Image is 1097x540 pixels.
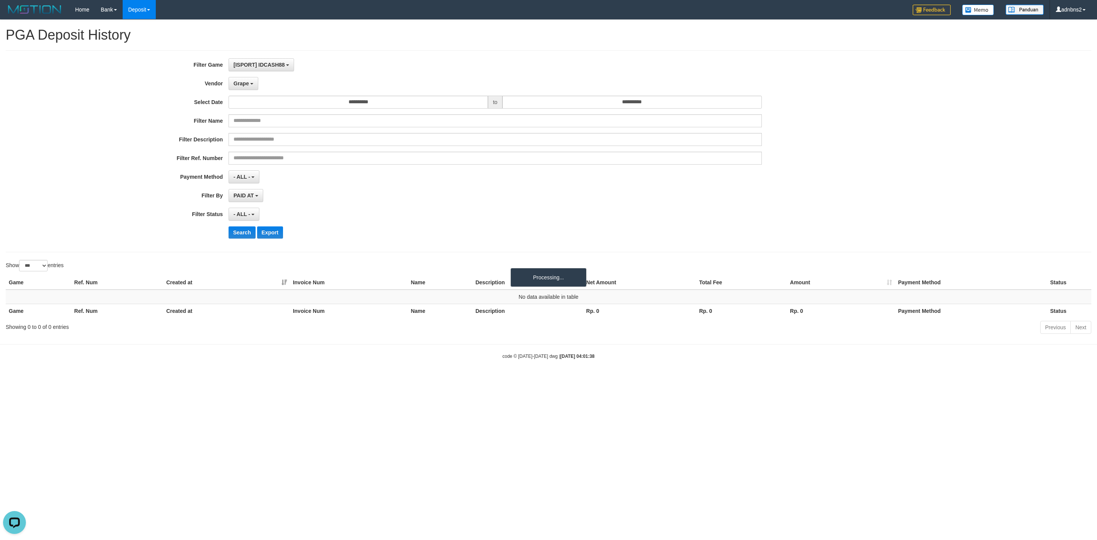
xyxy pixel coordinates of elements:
[163,276,290,290] th: Created at: activate to sort column ascending
[510,268,587,287] div: Processing...
[6,4,64,15] img: MOTION_logo.png
[233,192,254,199] span: PAID AT
[962,5,994,15] img: Button%20Memo.svg
[229,208,259,221] button: - ALL -
[787,276,895,290] th: Amount: activate to sort column ascending
[290,276,408,290] th: Invoice Num
[787,304,895,318] th: Rp. 0
[229,170,259,183] button: - ALL -
[233,211,250,217] span: - ALL -
[6,304,71,318] th: Game
[583,276,696,290] th: Net Amount
[502,354,595,359] small: code © [DATE]-[DATE] dwg |
[233,62,285,68] span: [ISPORT] IDCASH88
[488,96,502,109] span: to
[895,304,1047,318] th: Payment Method
[408,304,472,318] th: Name
[696,304,787,318] th: Rp. 0
[583,304,696,318] th: Rp. 0
[71,276,163,290] th: Ref. Num
[913,5,951,15] img: Feedback.jpg
[229,58,294,71] button: [ISPORT] IDCASH88
[1047,276,1091,290] th: Status
[472,304,583,318] th: Description
[408,276,472,290] th: Name
[696,276,787,290] th: Total Fee
[1040,321,1071,334] a: Previous
[560,354,595,359] strong: [DATE] 04:01:38
[229,189,263,202] button: PAID AT
[6,320,451,331] div: Showing 0 to 0 of 0 entries
[229,77,258,90] button: Grape
[1006,5,1044,15] img: panduan.png
[163,304,290,318] th: Created at
[6,260,64,271] label: Show entries
[1070,321,1091,334] a: Next
[229,226,256,239] button: Search
[6,276,71,290] th: Game
[3,3,26,26] button: Open LiveChat chat widget
[895,276,1047,290] th: Payment Method
[233,174,250,180] span: - ALL -
[472,276,583,290] th: Description
[1047,304,1091,318] th: Status
[290,304,408,318] th: Invoice Num
[233,80,249,87] span: Grape
[71,304,163,318] th: Ref. Num
[257,226,283,239] button: Export
[19,260,48,271] select: Showentries
[6,27,1091,43] h1: PGA Deposit History
[6,290,1091,304] td: No data available in table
